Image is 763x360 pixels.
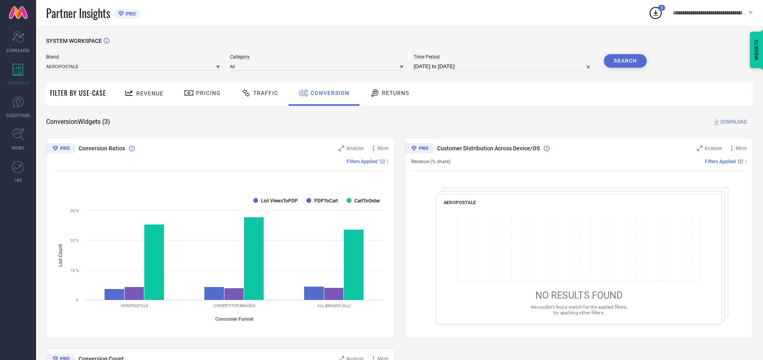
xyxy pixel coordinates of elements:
[339,146,344,151] svg: Zoom
[6,112,30,118] span: SUGGESTIONS
[314,198,338,204] text: PDPToCart
[648,6,663,20] div: Open download list
[414,62,594,71] input: Select time period
[6,47,30,53] span: SCORECARDS
[414,54,594,60] span: Time Period
[387,159,388,164] span: |
[261,198,298,204] text: List ViewsToPDP
[230,54,404,60] span: Category
[124,11,136,17] span: PRO
[311,90,349,96] span: Conversion
[604,54,647,68] button: Search
[196,90,221,96] span: Pricing
[704,146,722,151] span: Analyse
[70,208,79,213] text: 30 %
[736,146,747,151] span: More
[411,159,450,164] span: Revenue (% share)
[253,90,278,96] span: Traffic
[121,303,148,308] text: AEROPOSTALE
[50,88,106,98] span: Filter By Use-Case
[382,90,409,96] span: Returns
[14,177,22,183] span: FWD
[79,145,125,152] span: Conversion Ratios
[46,118,110,126] span: Conversion Widgets ( 3 )
[443,200,476,205] span: AEROPOSTALE
[354,198,380,204] text: CartToOrder
[46,5,110,21] span: Partner Insights
[535,290,622,301] span: NO RESULTS FOUND
[136,90,163,97] span: Revenue
[317,303,351,308] text: ALL BRANDS (ALL)
[215,316,253,322] tspan: Consumer Funnel
[70,238,79,243] text: 20 %
[11,145,25,151] span: TRENDS
[721,118,747,126] span: DOWNLOAD
[46,143,76,155] div: Premium
[530,304,627,315] span: We couldn’t find a match for the applied filters, try applying other filters.
[46,54,220,60] span: Brand
[705,159,736,164] span: Filters Applied
[58,244,63,266] tspan: List Count
[660,5,663,10] span: 1
[437,145,540,152] span: Customer Distribution Across Device/OS
[745,159,747,164] span: |
[70,268,79,273] text: 10 %
[7,80,29,86] span: WORKSPACE
[214,303,255,308] text: COMPETITOR BRANDS
[46,38,102,44] span: SYSTEM WORKSPACE
[405,143,434,155] div: Premium
[346,146,363,151] span: Analyse
[347,159,377,164] span: Filters Applied
[697,146,702,151] svg: Zoom
[76,298,79,302] text: 0
[377,146,388,151] span: More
